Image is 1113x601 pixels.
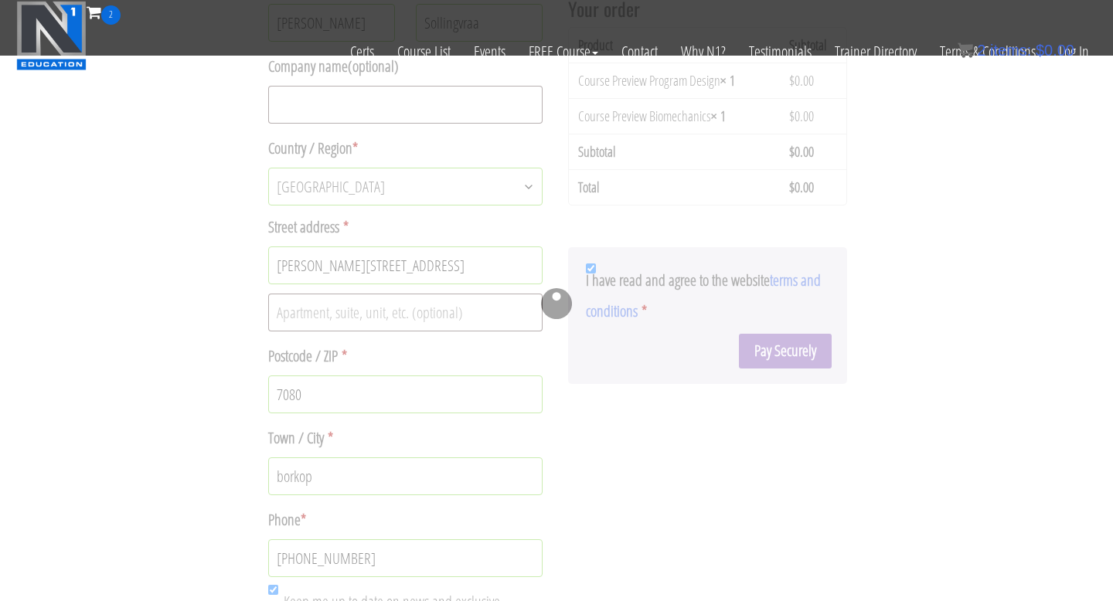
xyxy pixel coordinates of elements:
a: 2 items: $0.00 [958,42,1074,59]
a: Events [462,25,517,79]
span: 2 [977,42,985,59]
a: Why N1? [669,25,737,79]
a: Log In [1047,25,1101,79]
span: items: [990,42,1031,59]
img: n1-education [16,1,87,70]
a: Contact [610,25,669,79]
a: Terms & Conditions [928,25,1047,79]
span: $ [1036,42,1044,59]
a: Course List [386,25,462,79]
a: Testimonials [737,25,823,79]
a: 2 [87,2,121,22]
a: Trainer Directory [823,25,928,79]
img: icon11.png [958,42,973,58]
bdi: 0.00 [1036,42,1074,59]
a: FREE Course [517,25,610,79]
span: 2 [101,5,121,25]
a: Certs [339,25,386,79]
